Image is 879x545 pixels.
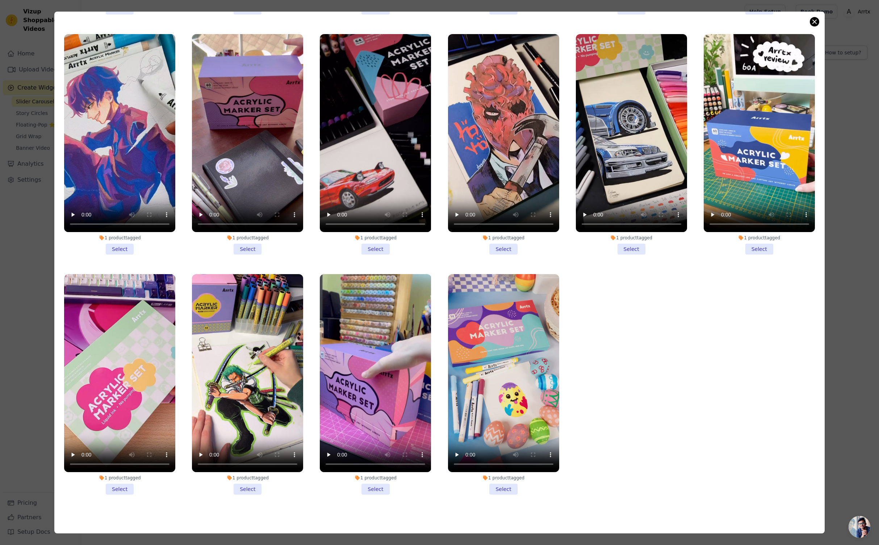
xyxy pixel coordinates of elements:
[320,235,431,241] div: 1 product tagged
[448,235,559,241] div: 1 product tagged
[192,475,303,481] div: 1 product tagged
[320,475,431,481] div: 1 product tagged
[64,235,175,241] div: 1 product tagged
[704,235,815,241] div: 1 product tagged
[64,475,175,481] div: 1 product tagged
[849,516,870,538] div: Open chat
[576,235,687,241] div: 1 product tagged
[810,17,819,26] button: Close modal
[448,475,559,481] div: 1 product tagged
[192,235,303,241] div: 1 product tagged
